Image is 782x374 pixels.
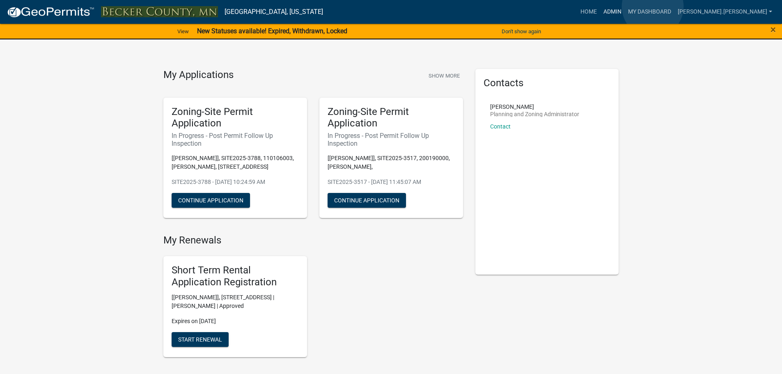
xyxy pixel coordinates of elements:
[172,178,299,186] p: SITE2025-3788 - [DATE] 10:24:59 AM
[197,27,347,35] strong: New Statuses available! Expired, Withdrawn, Locked
[172,293,299,310] p: [[PERSON_NAME]], [STREET_ADDRESS] | [PERSON_NAME] | Approved
[490,104,579,110] p: [PERSON_NAME]
[174,25,192,38] a: View
[328,106,455,130] h5: Zoning-Site Permit Application
[163,69,234,81] h4: My Applications
[484,77,611,89] h5: Contacts
[498,25,544,38] button: Don't show again
[328,178,455,186] p: SITE2025-3517 - [DATE] 11:45:07 AM
[625,4,674,20] a: My Dashboard
[172,132,299,147] h6: In Progress - Post Permit Follow Up Inspection
[172,332,229,347] button: Start Renewal
[172,317,299,326] p: Expires on [DATE]
[163,234,463,363] wm-registration-list-section: My Renewals
[225,5,323,19] a: [GEOGRAPHIC_DATA], [US_STATE]
[425,69,463,83] button: Show More
[600,4,625,20] a: Admin
[490,123,511,130] a: Contact
[328,154,455,171] p: [[PERSON_NAME]], SITE2025-3517, 200190000, [PERSON_NAME],
[172,264,299,288] h5: Short Term Rental Application Registration
[771,24,776,35] span: ×
[674,4,775,20] a: [PERSON_NAME].[PERSON_NAME]
[163,234,463,246] h4: My Renewals
[172,106,299,130] h5: Zoning-Site Permit Application
[771,25,776,34] button: Close
[172,154,299,171] p: [[PERSON_NAME]], SITE2025-3788, 110106003, [PERSON_NAME], [STREET_ADDRESS]
[101,6,218,17] img: Becker County, Minnesota
[172,193,250,208] button: Continue Application
[178,336,222,342] span: Start Renewal
[490,111,579,117] p: Planning and Zoning Administrator
[328,132,455,147] h6: In Progress - Post Permit Follow Up Inspection
[328,193,406,208] button: Continue Application
[577,4,600,20] a: Home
